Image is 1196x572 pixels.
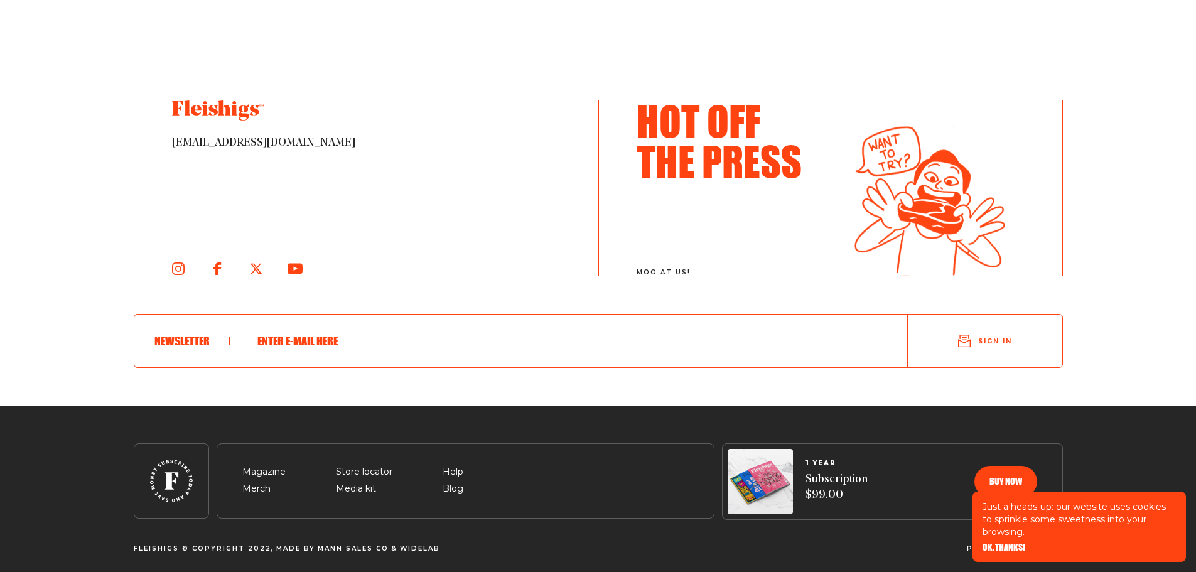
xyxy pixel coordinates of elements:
a: Media kit [336,483,376,494]
p: Just a heads-up: our website uses cookies to sprinkle some sweetness into your browsing. [983,500,1176,538]
a: Merch [242,483,271,494]
span: Media kit [336,482,376,497]
a: Privacy and terms [967,545,1060,551]
span: Help [443,465,463,480]
a: Mann Sales CO [318,544,389,553]
span: 1 YEAR [805,460,868,467]
h3: Hot Off The Press [637,100,819,181]
span: Privacy and terms [967,545,1060,553]
span: Merch [242,482,271,497]
span: , [271,545,274,553]
span: Mann Sales CO [318,545,389,553]
a: Magazine [242,466,286,477]
span: [EMAIL_ADDRESS][DOMAIN_NAME] [172,136,561,151]
a: Widelab [400,544,440,553]
a: Help [443,466,463,477]
button: Buy now [974,466,1037,497]
h6: Newsletter [154,334,230,348]
a: Blog [443,483,463,494]
span: Subscription $99.00 [805,472,868,503]
span: Made By [276,545,315,553]
img: Magazines image [728,449,793,514]
span: Store locator [336,465,392,480]
button: Sign in [908,320,1062,362]
span: Sign in [978,337,1012,346]
span: Fleishigs © Copyright 2022 [134,545,271,553]
span: Magazine [242,465,286,480]
span: Buy now [989,477,1022,486]
a: Store locator [336,466,392,477]
input: Enter e-mail here [250,325,867,357]
span: moo at us! [637,269,826,276]
span: Widelab [400,545,440,553]
span: & [391,545,397,553]
button: OK, THANKS! [983,543,1025,552]
span: Blog [443,482,463,497]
